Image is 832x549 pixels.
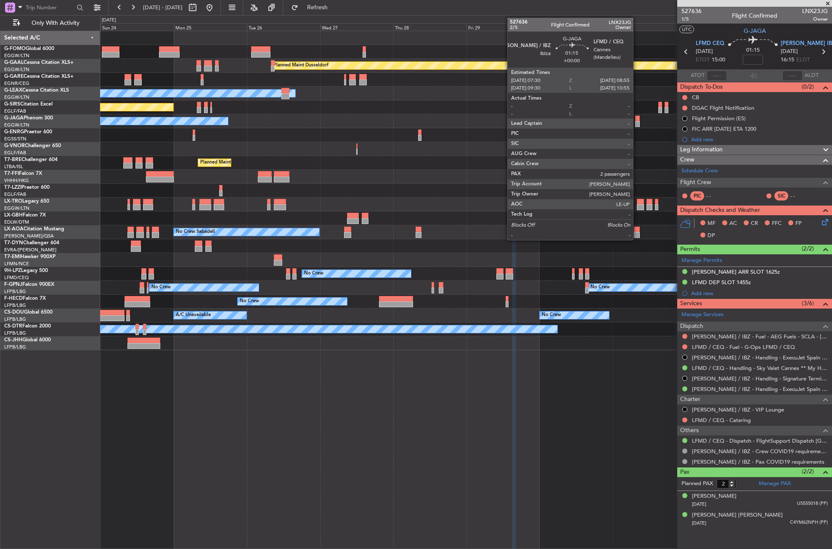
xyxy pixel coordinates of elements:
span: LNX23JG [802,7,828,16]
span: 527636 [681,7,702,16]
div: Add new [691,136,828,143]
span: (2/2) [802,244,814,253]
div: LFMD DEP SLOT 1455z [692,279,751,286]
a: LFPB/LBG [4,330,26,336]
label: Planned PAX [681,480,713,488]
span: Services [680,299,702,309]
a: VHHH/HKG [4,177,29,184]
span: 15:00 [712,56,725,64]
a: G-JAGAPhenom 300 [4,116,53,121]
a: Manage PAX [759,480,791,488]
div: Planned Maint Dusseldorf [273,59,329,72]
div: SIC [774,191,788,201]
span: U5555018 (PP) [797,500,828,507]
input: Trip Number [26,1,74,14]
span: Leg Information [680,145,723,155]
span: [DATE] [692,520,706,526]
div: [DATE] [102,17,116,24]
div: Owner Ibiza [522,115,548,127]
span: Charter [680,395,700,404]
div: PIC [690,191,704,201]
div: - - [790,192,809,200]
span: C4YM62NPH (PP) [790,519,828,526]
a: G-LEAXCessna Citation XLS [4,88,69,93]
div: [PERSON_NAME] ARR SLOT 1625z [692,268,780,275]
a: LX-GBHFalcon 7X [4,213,46,218]
a: [PERSON_NAME]/QSA [4,233,54,239]
a: T7-LZZIPraetor 600 [4,185,50,190]
a: EGGW/LTN [4,94,29,100]
a: [PERSON_NAME] / IBZ - Handling - ExecuJet Spain [PERSON_NAME] / IBZ [692,385,828,393]
div: A/C Unavailable [176,309,211,322]
a: LFMD / CEQ - Dispatch - FlightSupport Dispatch [GEOGRAPHIC_DATA] [692,437,828,444]
a: G-GAALCessna Citation XLS+ [4,60,74,65]
span: G-JAGA [4,116,24,121]
a: LFMN/NCE [4,261,29,267]
span: Owner [802,16,828,23]
span: CR [751,219,758,228]
a: LFPB/LBG [4,344,26,350]
a: CS-JHHGlobal 6000 [4,338,51,343]
span: G-LEAX [4,88,22,93]
div: Mon 25 [174,23,247,31]
a: LX-AOACitation Mustang [4,227,64,232]
a: F-HECDFalcon 7X [4,296,46,301]
a: Schedule Crew [681,167,718,175]
span: F-HECD [4,296,23,301]
a: EGSS/STN [4,136,26,142]
a: EGGW/LTN [4,66,29,73]
span: Only With Activity [22,20,89,26]
a: LX-TROLegacy 650 [4,199,49,204]
div: No Crew [542,309,561,322]
a: LFMD / CEQ - Fuel - G-Ops LFMD / CEQ [692,343,795,351]
a: EGLF/FAB [4,108,26,114]
span: 16:15 [781,56,794,64]
div: Tue 26 [247,23,320,31]
a: EGGW/LTN [4,53,29,59]
a: LTBA/ISL [4,164,23,170]
span: [DATE] [781,48,798,56]
span: CS-DTR [4,324,22,329]
div: No Crew [591,281,610,294]
a: G-ENRGPraetor 600 [4,129,52,135]
button: Only With Activity [9,16,91,30]
a: EGGW/LTN [4,122,29,128]
span: FP [795,219,802,228]
a: CS-DTRFalcon 2000 [4,324,51,329]
a: [PERSON_NAME] / IBZ - Crew COVID19 requirements [692,448,828,455]
span: Dispatch Checks and Weather [680,206,760,215]
span: Dispatch To-Dos [680,82,723,92]
span: (2/2) [802,467,814,476]
div: Flight Permission (ES) [692,115,746,122]
span: [DATE] [696,48,713,56]
a: LFPB/LBG [4,288,26,295]
span: FFC [772,219,782,228]
div: FIC ARR [DATE] ETA 1200 [692,125,756,132]
span: Crew [680,155,694,165]
div: Add new [691,290,828,297]
span: G-FOMO [4,46,26,51]
a: LFMD / CEQ - Catering [692,417,751,424]
span: Others [680,426,699,436]
a: G-FOMOGlobal 6000 [4,46,54,51]
span: (0/2) [802,82,814,91]
span: (3/6) [802,299,814,308]
a: T7-BREChallenger 604 [4,157,58,162]
div: DGAC Flight Notification [692,104,754,111]
a: EGGW/LTN [4,205,29,211]
span: Pax [680,467,689,477]
div: [PERSON_NAME] [PERSON_NAME] [692,511,783,520]
span: LX-TRO [4,199,22,204]
span: G-SIRS [4,102,20,107]
a: LFPB/LBG [4,316,26,322]
a: G-GARECessna Citation XLS+ [4,74,74,79]
a: [PERSON_NAME] / IBZ - Handling - ExecuJet Spain [PERSON_NAME] / IBZ [692,354,828,361]
a: Manage Permits [681,256,722,265]
span: 1/5 [681,16,702,23]
div: Flight Confirmed [732,11,777,20]
span: F-GPNJ [4,282,22,287]
span: [DATE] - [DATE] [143,4,183,11]
span: Refresh [300,5,335,11]
div: No Crew [151,281,171,294]
span: T7-FFI [4,171,19,176]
